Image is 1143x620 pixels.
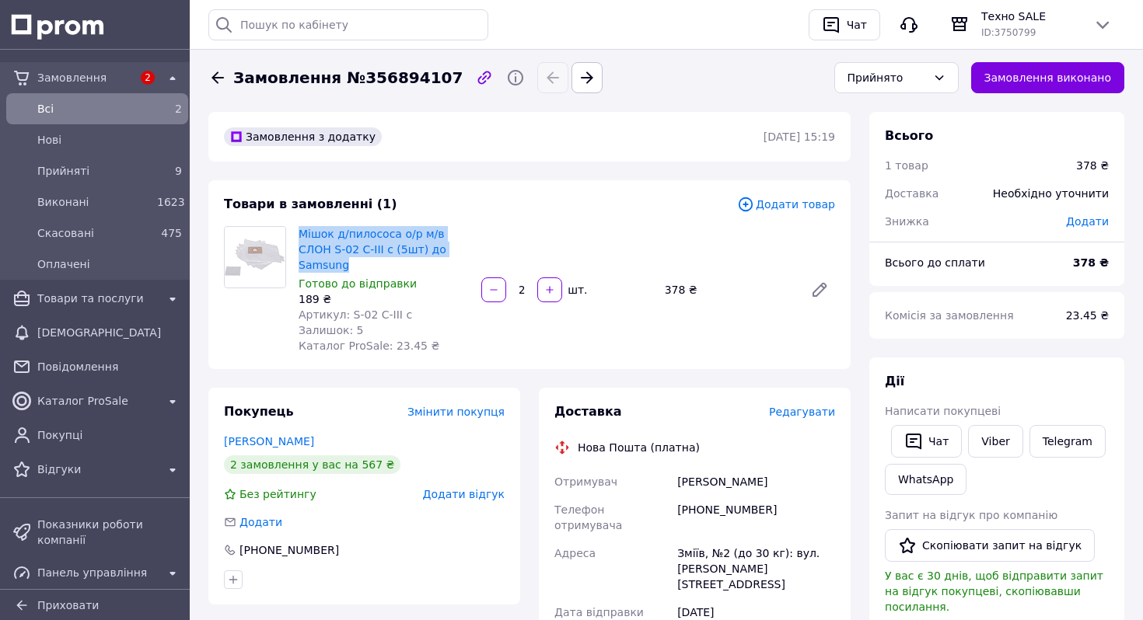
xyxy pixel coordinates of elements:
[764,131,835,143] time: [DATE] 15:19
[885,159,928,172] span: 1 товар
[37,132,182,148] span: Нові
[674,539,838,598] div: Зміїв, №2 (до 30 кг): вул. [PERSON_NAME][STREET_ADDRESS]
[737,196,835,213] span: Додати товар
[804,274,835,305] a: Редагувати
[674,468,838,496] div: [PERSON_NAME]
[37,225,151,241] span: Скасовані
[554,404,622,419] span: Доставка
[238,542,341,558] div: [PHONE_NUMBER]
[37,393,157,409] span: Каталог ProSale
[37,70,132,85] span: Замовлення
[224,455,400,474] div: 2 замовлення у вас на 567 ₴
[299,291,469,307] div: 189 ₴
[224,127,382,146] div: Замовлення з додатку
[224,404,294,419] span: Покупець
[299,324,364,336] span: Залишок: 5
[407,406,505,418] span: Змінити покупця
[885,374,904,388] span: Дії
[37,427,182,443] span: Покупці
[674,496,838,539] div: [PHONE_NUMBER]
[554,503,622,531] span: Телефон отримувача
[885,256,985,269] span: Всього до сплати
[175,165,182,177] span: 9
[885,309,1014,322] span: Комісія за замовлення
[564,282,589,298] div: шт.
[968,425,1022,458] a: Viber
[161,227,182,239] span: 475
[37,565,157,580] span: Панель управління
[554,606,644,618] span: Дата відправки
[37,101,151,117] span: Всi
[224,197,397,211] span: Товари в замовленні (1)
[299,277,417,290] span: Готово до відправки
[885,529,1095,562] button: Скопіювати запит на відгук
[971,62,1125,93] button: Замовлення виконано
[423,488,505,500] span: Додати відгук
[37,194,151,210] span: Виконані
[37,462,157,477] span: Відгуки
[1066,215,1109,228] span: Додати
[37,163,151,179] span: Прийняті
[175,103,182,115] span: 2
[844,13,870,37] div: Чат
[885,128,933,143] span: Всього
[984,176,1118,211] div: Необхідно уточнити
[885,509,1057,521] span: Запит на відгук про компанію
[37,291,157,306] span: Товари та послуги
[885,187,939,200] span: Доставка
[848,69,927,86] div: Прийнято
[37,256,182,272] span: Оплачені
[225,227,285,287] img: Мішок д/пилососа о/р м/в СЛОН S-02 C-III c (5шт) до Samsung
[299,228,446,271] a: Мішок д/пилососа о/р м/в СЛОН S-02 C-III c (5шт) до Samsung
[885,569,1103,613] span: У вас є 30 днів, щоб відправити запит на відгук покупцеві, скопіювавши посилання.
[554,547,596,559] span: Адреса
[233,67,463,89] span: Замовлення №356894107
[659,279,798,301] div: 378 ₴
[299,308,412,321] span: Артикул: S-02 C-III c
[37,359,182,374] span: Повідомлення
[299,340,439,352] span: Каталог ProSale: 23.45 ₴
[554,475,617,488] span: Отримувач
[239,516,282,528] span: Додати
[141,71,155,85] span: 2
[891,425,962,458] button: Чат
[574,440,704,455] div: Нова Пошта (платна)
[157,196,185,208] span: 1623
[37,325,182,340] span: [DEMOGRAPHIC_DATA]
[885,464,966,495] a: WhatsApp
[809,9,880,40] button: Чат
[981,9,1081,24] span: Техно SALE
[208,9,488,40] input: Пошук по кабінету
[224,435,314,448] a: [PERSON_NAME]
[981,27,1036,38] span: ID: 3750799
[1073,256,1109,269] b: 378 ₴
[239,488,316,500] span: Без рейтингу
[885,215,929,228] span: Знижка
[769,406,835,418] span: Редагувати
[37,517,182,548] span: Показники роботи компанії
[37,599,99,611] span: Приховати
[1066,309,1109,322] span: 23.45 ₴
[1076,158,1109,173] div: 378 ₴
[885,405,1001,417] span: Написати покупцеві
[1029,425,1106,458] a: Telegram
